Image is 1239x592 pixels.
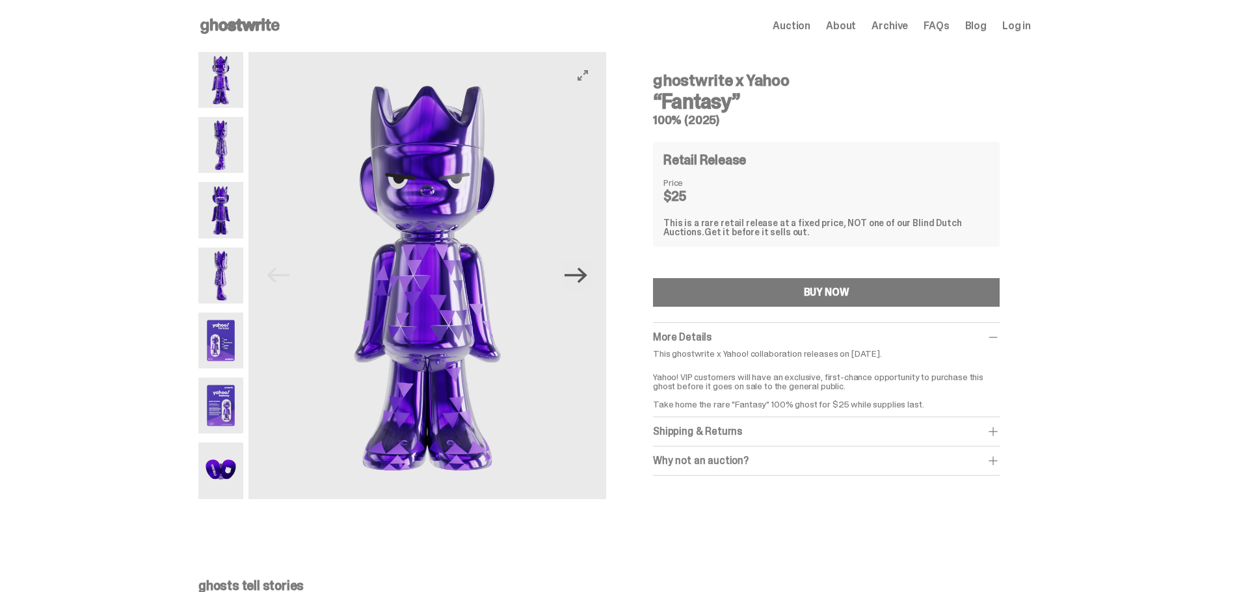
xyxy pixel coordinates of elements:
[198,52,243,108] img: Yahoo-HG---1.png
[924,21,949,31] a: FAQs
[653,73,1000,88] h4: ghostwrite x Yahoo
[663,190,728,203] dd: $25
[1002,21,1031,31] a: Log in
[198,443,243,498] img: Yahoo-HG---7.png
[663,153,746,166] h4: Retail Release
[965,21,987,31] a: Blog
[804,287,849,298] div: BUY NOW
[653,425,1000,438] div: Shipping & Returns
[198,248,243,303] img: Yahoo-HG---4.png
[773,21,810,31] a: Auction
[653,91,1000,112] h3: “Fantasy”
[653,454,1000,467] div: Why not an auction?
[198,313,243,368] img: Yahoo-HG---5.png
[198,117,243,173] img: Yahoo-HG---2.png
[663,218,989,237] div: This is a rare retail release at a fixed price, NOT one of our Blind Dutch Auctions.
[653,363,1000,409] p: Yahoo! VIP customers will have an exclusive, first-chance opportunity to purchase this ghost befo...
[653,114,1000,126] h5: 100% (2025)
[704,226,810,238] span: Get it before it sells out.
[653,330,712,344] span: More Details
[562,261,591,290] button: Next
[653,278,1000,307] button: BUY NOW
[663,178,728,187] dt: Price
[198,579,1031,592] p: ghosts tell stories
[198,182,243,238] img: Yahoo-HG---3.png
[826,21,856,31] a: About
[653,349,1000,358] p: This ghostwrite x Yahoo! collaboration releases on [DATE].
[872,21,908,31] a: Archive
[575,68,591,83] button: View full-screen
[198,378,243,433] img: Yahoo-HG---6.png
[248,52,606,499] img: Yahoo-HG---1.png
